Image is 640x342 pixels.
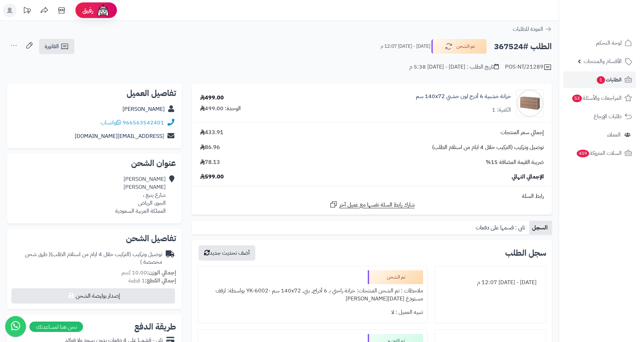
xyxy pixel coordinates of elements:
[368,270,423,284] div: تم الشحن
[12,234,176,243] h2: تفاصيل الشحن
[12,159,176,167] h2: عنوان الشحن
[381,43,430,50] small: [DATE] - [DATE] 12:07 م
[339,201,415,209] span: شارك رابط السلة نفسها مع عميل آخر
[513,25,552,33] a: العودة للطلبات
[516,89,543,117] img: 1752058398-1(9)-90x90.jpg
[12,89,176,97] h2: تفاصيل العميل
[25,250,162,266] span: ( طرق شحن مخصصة )
[593,19,633,33] img: logo-2.png
[145,277,176,285] strong: إجمالي القطع:
[594,112,622,121] span: طلبات الإرجاع
[75,132,164,140] a: [EMAIL_ADDRESS][DOMAIN_NAME]
[200,143,220,151] span: 86.96
[577,150,589,157] span: 459
[202,284,423,306] div: ملاحظات : تم الشحن المنتجات: خزانة راحتي بـ 6 أدراج, بني, ‎140x72 سم‏ -YK-6002 بواسطة: ارفف مستود...
[563,108,636,125] a: طلبات الإرجاع
[409,63,499,71] div: تاريخ الطلب : [DATE] - [DATE] 5:38 م
[12,251,162,266] div: توصيل وتركيب (التركيب خلال 4 ايام من استلام الطلب)
[473,221,529,235] a: تابي : قسمها على دفعات
[505,249,546,257] h3: سجل الطلب
[501,129,544,137] span: إجمالي سعر المنتجات
[200,105,241,113] div: الوحدة: 499.00
[329,200,415,209] a: شارك رابط السلة نفسها مع عميل آخر
[122,105,165,113] a: [PERSON_NAME]
[505,63,552,71] div: POS-NT/21289
[202,306,423,319] div: تنبيه العميل : لا
[39,39,74,54] a: الفاتورة
[584,56,622,66] span: الأقسام والمنتجات
[200,94,224,102] div: 499.00
[572,95,582,102] span: 53
[432,143,544,151] span: توصيل وتركيب (التركيب خلال 4 ايام من استلام الطلب)
[563,145,636,161] a: السلات المتروكة459
[596,75,622,85] span: الطلبات
[563,71,636,88] a: الطلبات1
[82,6,93,15] span: رفيق
[431,39,487,54] button: تم الشحن
[200,129,223,137] span: 433.91
[512,173,544,181] span: الإجمالي النهائي
[607,130,621,140] span: العملاء
[529,221,552,235] a: السجل
[563,126,636,143] a: العملاء
[134,323,176,331] h2: طريقة الدفع
[122,119,164,127] a: 966563542401
[195,192,549,200] div: رابط السلة
[416,93,511,100] a: خزانة خشبية 6 أدرج لون خشبي 140x72 سم
[486,158,544,166] span: ضريبة القيمة المضافة 15%
[572,93,622,103] span: المراجعات والأسئلة
[121,269,176,277] small: 10.00 كجم
[439,276,542,289] div: [DATE] - [DATE] 12:07 م
[18,3,36,19] a: تحديثات المنصة
[576,148,622,158] span: السلات المتروكة
[200,173,224,181] span: 599.00
[492,106,511,114] div: الكمية: 1
[115,175,166,215] div: [PERSON_NAME] [PERSON_NAME] شارع ينبع ، الجوز، الرياض المملكة العربية السعودية
[597,76,605,84] span: 1
[11,288,175,304] button: إصدار بوليصة الشحن
[513,25,543,33] span: العودة للطلبات
[596,38,622,48] span: لوحة التحكم
[128,277,176,285] small: 1 قطعة
[147,269,176,277] strong: إجمالي الوزن:
[494,40,552,54] h2: الطلب #367524
[563,35,636,51] a: لوحة التحكم
[45,42,59,51] span: الفاتورة
[96,3,110,17] img: ai-face.png
[200,158,220,166] span: 78.13
[101,119,121,127] a: واتساب
[563,90,636,106] a: المراجعات والأسئلة53
[199,245,255,261] button: أضف تحديث جديد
